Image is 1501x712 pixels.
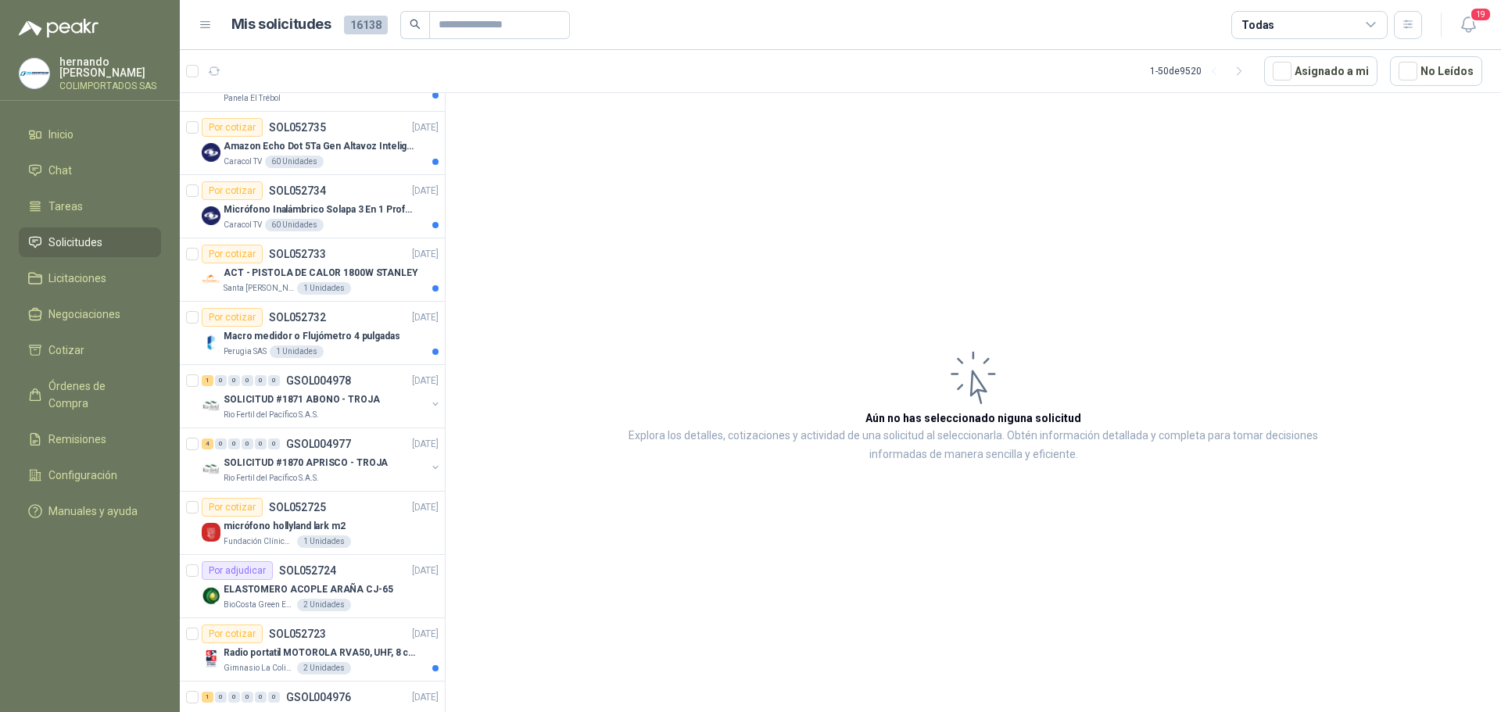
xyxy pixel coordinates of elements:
p: GSOL004976 [286,692,351,703]
a: Por adjudicarSOL052724[DATE] Company LogoELASTOMERO ACOPLE ARAÑA CJ-65BioCosta Green Energy S.A.S... [180,555,445,618]
p: Radio portatil MOTOROLA RVA50, UHF, 8 canales, 500MW [224,646,418,660]
p: [DATE] [412,690,439,705]
div: Por cotizar [202,308,263,327]
span: Negociaciones [48,306,120,323]
p: SOL052735 [269,122,326,133]
span: Licitaciones [48,270,106,287]
img: Company Logo [202,206,220,225]
div: 0 [255,375,267,386]
h3: Aún no has seleccionado niguna solicitud [865,410,1081,427]
img: Company Logo [202,523,220,542]
p: [DATE] [412,437,439,452]
p: Rio Fertil del Pacífico S.A.S. [224,472,319,485]
span: Configuración [48,467,117,484]
div: 0 [215,438,227,449]
p: Macro medidor o Flujómetro 4 pulgadas [224,329,400,344]
div: 0 [268,692,280,703]
div: 0 [268,375,280,386]
p: ACT - PISTOLA DE CALOR 1800W STANLEY [224,266,418,281]
div: 0 [215,375,227,386]
div: 0 [228,375,240,386]
div: 60 Unidades [265,219,324,231]
a: Por cotizarSOL052732[DATE] Company LogoMacro medidor o Flujómetro 4 pulgadasPerugia SAS1 Unidades [180,302,445,365]
p: Micrófono Inalámbrico Solapa 3 En 1 Profesional F11-2 X2 [224,202,418,217]
div: Por cotizar [202,118,263,137]
a: Negociaciones [19,299,161,329]
p: Explora los detalles, cotizaciones y actividad de una solicitud al seleccionarla. Obtén informaci... [602,427,1345,464]
span: 19 [1470,7,1492,22]
div: Por cotizar [202,624,263,643]
p: SOL052724 [279,565,336,576]
p: [DATE] [412,247,439,262]
div: Por adjudicar [202,561,273,580]
button: No Leídos [1390,56,1482,86]
p: SOLICITUD #1871 ABONO - TROJA [224,392,380,407]
span: Inicio [48,126,73,143]
p: [DATE] [412,120,439,135]
p: GSOL004977 [286,438,351,449]
div: 0 [242,438,253,449]
a: Por cotizarSOL052733[DATE] Company LogoACT - PISTOLA DE CALOR 1800W STANLEYSanta [PERSON_NAME]1 U... [180,238,445,302]
span: Órdenes de Compra [48,377,146,412]
p: Caracol TV [224,219,262,231]
div: Por cotizar [202,245,263,263]
p: ELASTOMERO ACOPLE ARAÑA CJ-65 [224,582,393,597]
img: Logo peakr [19,19,99,38]
p: hernando [PERSON_NAME] [59,56,161,78]
p: GSOL004978 [286,375,351,386]
div: 0 [242,692,253,703]
p: [DATE] [412,627,439,642]
span: Cotizar [48,342,84,359]
div: Por cotizar [202,181,263,200]
button: 19 [1454,11,1482,39]
a: Órdenes de Compra [19,371,161,418]
p: Perugia SAS [224,345,267,358]
span: 16138 [344,16,388,34]
p: SOL052723 [269,628,326,639]
a: Por cotizarSOL052723[DATE] Company LogoRadio portatil MOTOROLA RVA50, UHF, 8 canales, 500MWGimnas... [180,618,445,682]
h1: Mis solicitudes [231,13,331,36]
img: Company Logo [202,586,220,605]
span: search [410,19,421,30]
p: [DATE] [412,184,439,199]
a: Por cotizarSOL052735[DATE] Company LogoAmazon Echo Dot 5Ta Gen Altavoz Inteligente Alexa AzulCara... [180,112,445,175]
img: Company Logo [202,333,220,352]
a: Manuales y ayuda [19,496,161,526]
a: Chat [19,156,161,185]
a: Licitaciones [19,263,161,293]
p: [DATE] [412,564,439,578]
a: Tareas [19,191,161,221]
div: 0 [242,375,253,386]
p: COLIMPORTADOS SAS [59,81,161,91]
div: Todas [1241,16,1274,34]
a: Cotizar [19,335,161,365]
a: Remisiones [19,424,161,454]
span: Solicitudes [48,234,102,251]
a: 4 0 0 0 0 0 GSOL004977[DATE] Company LogoSOLICITUD #1870 APRISCO - TROJARio Fertil del Pacífico S... [202,435,442,485]
p: SOL052734 [269,185,326,196]
div: 1 Unidades [297,535,351,548]
button: Asignado a mi [1264,56,1377,86]
a: 1 0 0 0 0 0 GSOL004978[DATE] Company LogoSOLICITUD #1871 ABONO - TROJARio Fertil del Pacífico S.A.S. [202,371,442,421]
p: micrófono hollyland lark m2 [224,519,346,534]
p: [DATE] [412,310,439,325]
div: 1 Unidades [270,345,324,358]
a: Por cotizarSOL052725[DATE] Company Logomicrófono hollyland lark m2Fundación Clínica Shaio1 Unidades [180,492,445,555]
div: 0 [255,692,267,703]
div: 1 [202,692,213,703]
div: 2 Unidades [297,662,351,674]
div: 1 [202,375,213,386]
p: SOL052732 [269,312,326,323]
img: Company Logo [202,143,220,162]
p: SOL052725 [269,502,326,513]
div: Por cotizar [202,498,263,517]
p: Caracol TV [224,156,262,168]
div: 0 [255,438,267,449]
img: Company Logo [20,59,49,88]
p: BioCosta Green Energy S.A.S [224,599,294,611]
div: 60 Unidades [265,156,324,168]
img: Company Logo [202,396,220,415]
div: 0 [215,692,227,703]
img: Company Logo [202,460,220,478]
p: Amazon Echo Dot 5Ta Gen Altavoz Inteligente Alexa Azul [224,139,418,154]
